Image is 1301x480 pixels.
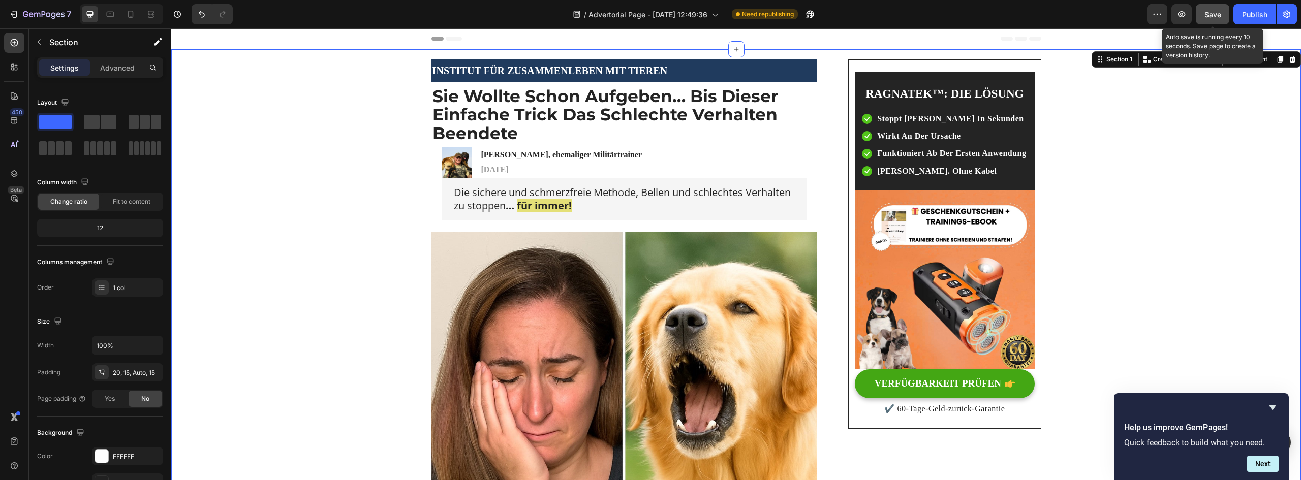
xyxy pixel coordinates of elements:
strong: [PERSON_NAME]. Ohne Kabel [706,138,825,147]
button: 7 [4,4,76,24]
p: ✔️ 60-Tage-Geld-zurück-Garantie [685,375,862,386]
p: ⁠⁠⁠⁠⁠⁠⁠ [261,58,645,114]
p: VERFÜGBARKEIT PRÜFEN [703,349,830,362]
input: Auto [92,336,163,355]
strong: Sie Wollte Schon Aufgeben… Bis Dieser Einfache Trick Das Schlechte Verhalten Beendete [261,57,607,115]
span: / [584,9,586,20]
div: Order [37,283,54,292]
button: AI Content [1054,25,1098,37]
h2: Ragnatek™: die Lösung [690,56,857,76]
button: Next question [1247,456,1279,472]
button: Hide survey [1266,401,1279,413]
div: Undo/Redo [192,4,233,24]
div: FFFFFF [113,452,161,461]
p: 7 [67,8,71,20]
div: Publish [1242,9,1267,20]
div: Column width [37,176,91,189]
div: Rich Text Editor. Editing area: main [705,118,856,132]
strong: wirkt an der ursache [706,103,790,112]
button: Save [1196,4,1229,24]
span: Save [1204,10,1221,19]
p: Settings [50,62,79,73]
p: Section [49,36,133,48]
iframe: Design area [171,28,1301,480]
p: Quick feedback to build what you need. [1124,438,1279,447]
div: Beta [8,186,24,194]
div: 20, 15, Auto, 15 [113,368,161,377]
div: Width [37,341,54,350]
strong: stoppt [PERSON_NAME] in sekunden [706,86,853,94]
div: Background [37,426,86,440]
p: Create Theme Section [982,26,1047,36]
div: Help us improve GemPages! [1124,401,1279,472]
div: Padding [37,368,60,377]
div: 450 [10,108,24,116]
div: Size [37,315,64,329]
h2: Institut für Zusammenleben mit Tieren [260,35,646,49]
div: Section 1 [933,26,963,36]
strong: für immer! [346,170,400,184]
h2: Help us improve GemPages! [1124,422,1279,434]
h2: Rich Text Editor. Editing area: main [260,57,646,115]
span: Yes [105,394,115,403]
span: Fit to content [113,197,150,206]
strong: [PERSON_NAME], ehemaliger Militärtrainer [310,122,471,131]
img: 1725524110-Skarmavbild_2024-09-05_kl._10.14.59.webp [270,119,301,149]
span: Need republishing [742,10,794,19]
strong: [DATE] [310,137,337,145]
span: Change ratio [50,197,87,206]
img: Alt Image [684,162,863,341]
div: Page padding [37,394,86,403]
div: Color [37,452,53,461]
a: VERFÜGBARKEIT PRÜFEN [684,341,863,370]
strong: Funktioniert ab der ersten Anwendung [706,120,855,129]
p: Die sichere und schmerzfreie Methode, Bellen und schlechtes Verhalten zu stoppen [283,157,624,184]
span: No [141,394,149,403]
div: 12 [39,221,161,235]
div: Layout [37,96,71,110]
button: Publish [1233,4,1276,24]
strong: … [334,170,343,184]
span: Advertorial Page - [DATE] 12:49:36 [588,9,707,20]
p: Advanced [100,62,135,73]
div: Columns management [37,255,116,269]
div: 1 col [113,283,161,293]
